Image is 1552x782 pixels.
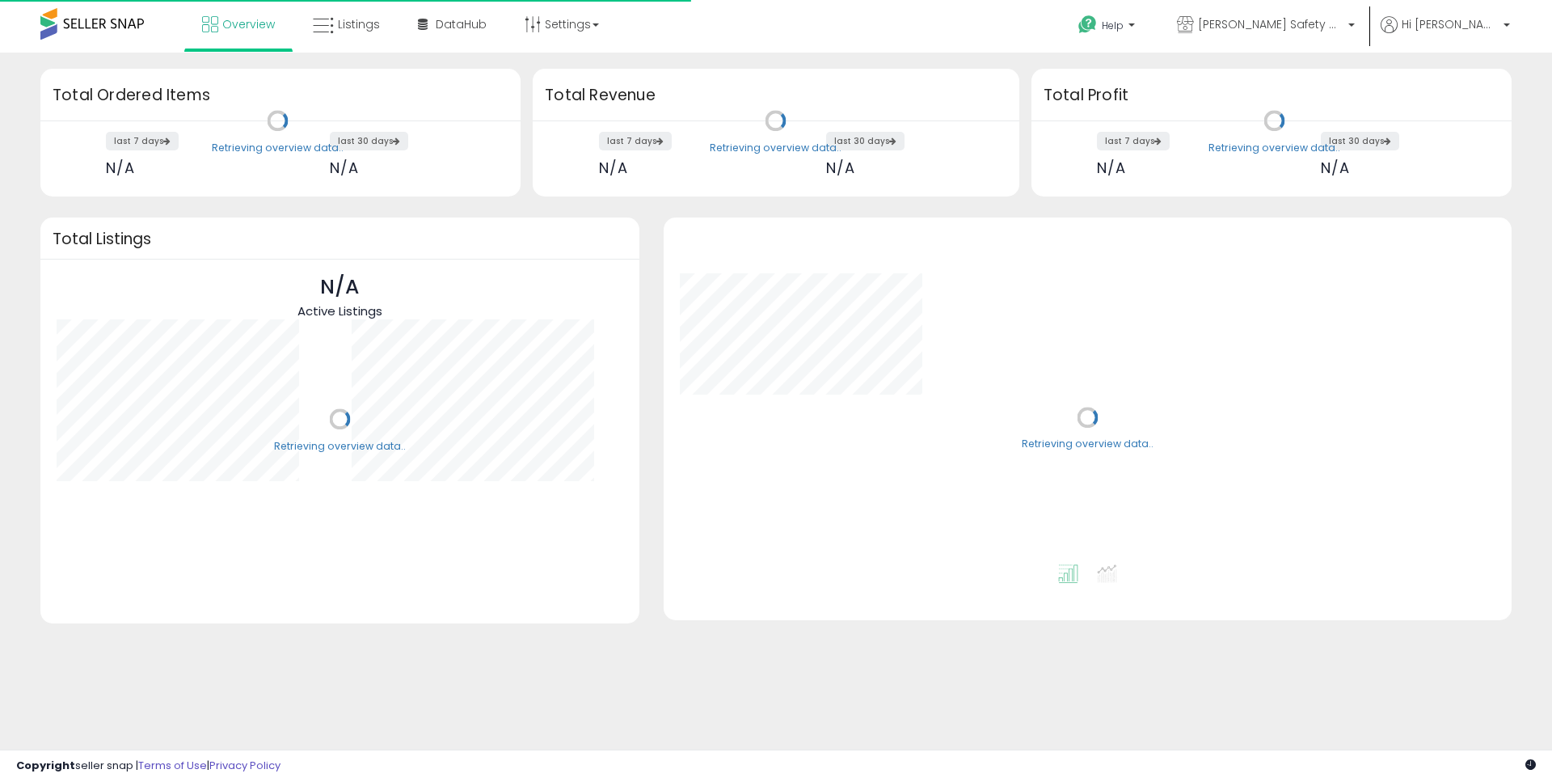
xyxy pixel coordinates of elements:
div: Retrieving overview data.. [212,141,344,155]
div: Retrieving overview data.. [710,141,841,155]
a: Help [1065,2,1151,53]
span: Help [1102,19,1124,32]
span: Hi [PERSON_NAME] [1402,16,1499,32]
div: Retrieving overview data.. [274,439,406,454]
span: Listings [338,16,380,32]
span: [PERSON_NAME] Safety & Supply [1198,16,1343,32]
span: DataHub [436,16,487,32]
a: Hi [PERSON_NAME] [1381,16,1510,53]
i: Get Help [1078,15,1098,35]
div: Retrieving overview data.. [1208,141,1340,155]
div: Retrieving overview data.. [1022,437,1153,452]
span: Overview [222,16,275,32]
